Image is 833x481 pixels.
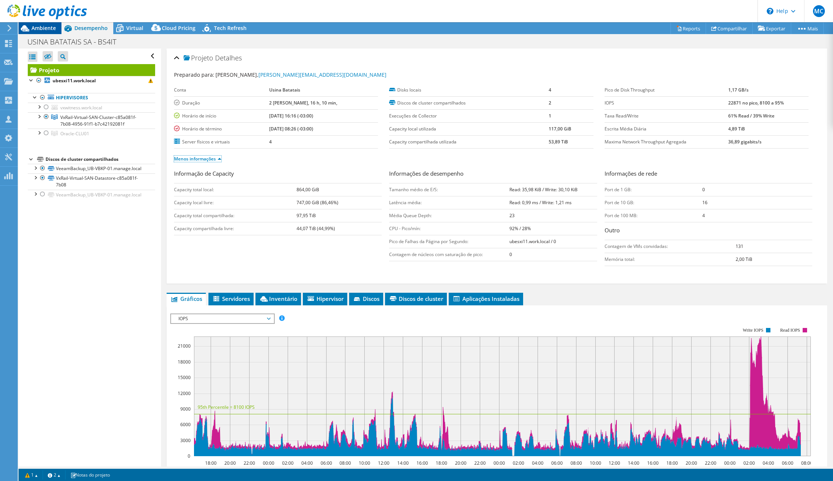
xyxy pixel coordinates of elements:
[178,359,191,365] text: 18000
[791,23,824,34] a: Mais
[686,460,697,466] text: 20:00
[65,470,115,480] a: Notas do projeto
[455,460,466,466] text: 20:00
[31,24,56,31] span: Ambiente
[605,169,812,179] h3: Informações de rede
[174,112,269,120] label: Horário de início
[174,99,269,107] label: Duração
[28,173,155,190] a: VxRail-Virtual-SAN-Datastore-c85a081f-7b08
[494,460,505,466] text: 00:00
[174,156,221,162] a: Menos informações
[378,460,389,466] text: 12:00
[702,186,705,193] b: 0
[724,460,736,466] text: 00:00
[24,38,128,46] h1: USINA BATATAIS SA - BS4IT
[174,183,297,196] td: Capacity total local:
[269,139,272,145] b: 4
[389,248,509,261] td: Contagem de núcleos com saturação de pico:
[269,113,313,119] b: [DATE] 16:16 (-03:00)
[321,460,332,466] text: 06:00
[605,196,702,209] td: Port de 10 GB:
[752,23,791,34] a: Exportar
[60,114,136,127] span: VxRail-Virtual-SAN-Cluster-c85a081f-7b08-4956-91f1-b7c42192081f
[736,243,743,249] b: 131
[767,8,773,14] svg: \n
[801,460,813,466] text: 08:00
[43,470,66,480] a: 2
[571,460,582,466] text: 08:00
[728,126,745,132] b: 4,89 TiB
[258,71,387,78] a: [PERSON_NAME][EMAIL_ADDRESS][DOMAIN_NAME]
[436,460,447,466] text: 18:00
[180,437,191,444] text: 3000
[782,460,793,466] text: 06:00
[551,460,563,466] text: 06:00
[74,24,108,31] span: Desempenho
[28,64,155,76] a: Projeto
[743,460,755,466] text: 02:00
[307,295,344,302] span: Hipervisor
[389,86,548,94] label: Disks locais
[259,295,297,302] span: Inventário
[215,71,387,78] span: [PERSON_NAME],
[743,328,763,333] text: Write IOPS
[474,460,486,466] text: 22:00
[670,23,706,34] a: Reports
[174,222,297,235] td: Capacity compartilhada livre:
[605,183,702,196] td: Port de 1 GB:
[28,103,155,112] a: vxwitness.work.local
[174,71,214,78] label: Preparado para:
[60,105,102,111] span: vxwitness.work.local
[297,225,335,232] b: 44,07 TiB (44,99%)
[728,113,775,119] b: 61% Read / 39% Write
[389,295,443,302] span: Discos de cluster
[736,256,752,262] b: 2,00 TiB
[178,374,191,381] text: 15000
[389,209,509,222] td: Média Queue Depth:
[205,460,217,466] text: 18:00
[549,113,551,119] b: 1
[509,251,512,258] b: 0
[389,125,548,133] label: Capacity local utilizada
[609,460,620,466] text: 12:00
[389,99,548,107] label: Discos de cluster compartilhados
[509,225,531,232] b: 92% / 28%
[180,406,191,412] text: 9000
[224,460,236,466] text: 20:00
[297,186,319,193] b: 864,00 GiB
[297,199,338,206] b: 747,00 GiB (86,46%)
[666,460,678,466] text: 18:00
[728,87,749,93] b: 1,17 GB/s
[301,460,313,466] text: 04:00
[605,226,812,236] h3: Outro
[605,86,728,94] label: Pico de Disk Throughput
[175,314,270,323] span: IOPS
[549,100,551,106] b: 2
[174,169,382,179] h3: Informação de Capacity
[389,222,509,235] td: CPU - Pico/mín:
[184,54,213,62] span: Projeto
[215,53,242,62] span: Detalhes
[60,130,89,137] span: Oracle-CLU01
[628,460,639,466] text: 14:00
[705,460,716,466] text: 22:00
[20,470,43,480] a: 1
[170,295,202,302] span: Gráficos
[509,186,578,193] b: Read: 35,98 KiB / Write: 30,10 KiB
[647,460,659,466] text: 16:00
[532,460,543,466] text: 04:00
[339,460,351,466] text: 08:00
[174,196,297,209] td: Capacity local livre:
[702,199,707,206] b: 16
[706,23,753,34] a: Compartilhar
[605,240,736,253] td: Contagem de VMs convidadas:
[269,100,337,106] b: 2 [PERSON_NAME], 16 h, 10 min,
[28,129,155,138] a: Oracle-CLU01
[416,460,428,466] text: 16:00
[763,460,774,466] text: 04:00
[174,125,269,133] label: Horário de término
[269,87,300,93] b: Usina Batatais
[728,139,762,145] b: 36,89 gigabits/s
[214,24,247,31] span: Tech Refresh
[46,155,155,164] div: Discos de cluster compartilhados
